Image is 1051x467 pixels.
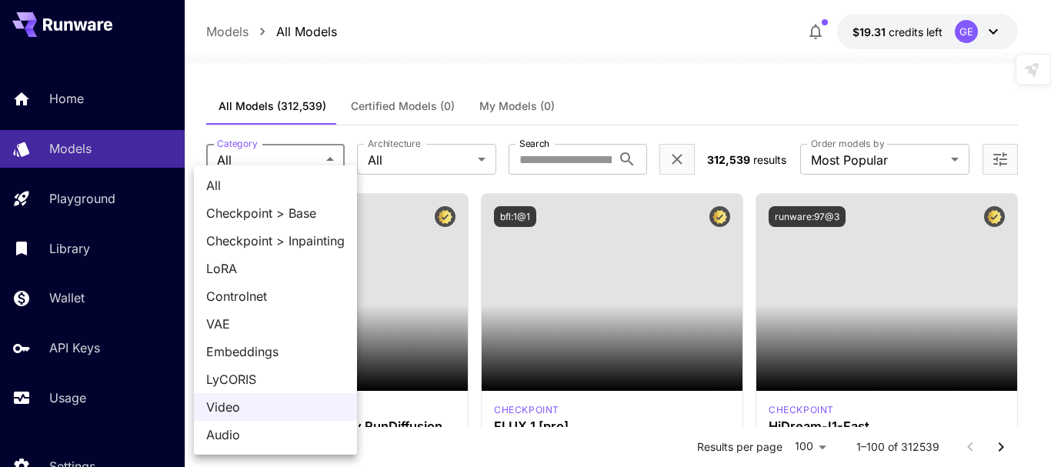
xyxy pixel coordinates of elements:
[206,287,345,305] span: Controlnet
[206,370,345,389] span: LyCORIS
[206,176,345,195] span: All
[206,204,345,222] span: Checkpoint > Base
[206,342,345,361] span: Embeddings
[206,315,345,333] span: VAE
[206,398,345,416] span: Video
[206,259,345,278] span: LoRA
[206,425,345,444] span: Audio
[206,232,345,250] span: Checkpoint > Inpainting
